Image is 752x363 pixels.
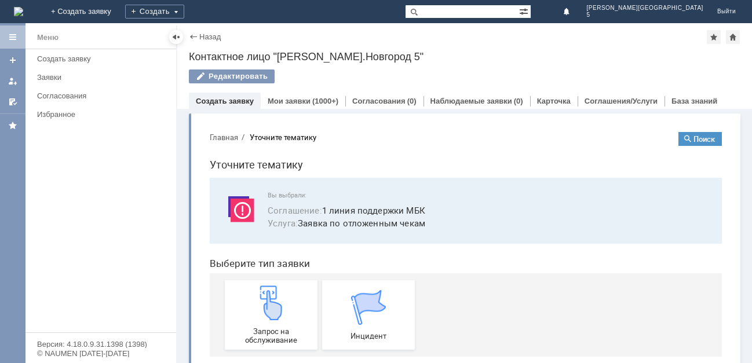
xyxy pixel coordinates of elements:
header: Выберите тип заявки [9,135,521,146]
a: Мои согласования [3,93,22,111]
span: 5 [587,12,703,19]
a: Перейти на домашнюю страницу [14,7,23,16]
a: Соглашения/Услуги [585,97,658,105]
div: © NAUMEN [DATE]-[DATE] [37,350,165,357]
span: Заявка по отложенным чекам [67,94,508,107]
a: База знаний [671,97,717,105]
img: get067d4ba7cf7247ad92597448b2db9300 [151,167,185,202]
button: Главная [9,9,38,20]
div: Избранное [37,110,156,119]
a: Назад [199,32,221,41]
a: Карточка [537,97,571,105]
div: Согласования [37,91,169,100]
div: Версия: 4.18.0.9.31.1398 (1398) [37,340,165,348]
div: (0) [514,97,523,105]
div: Создать [125,5,184,19]
span: [PERSON_NAME][GEOGRAPHIC_DATA] [587,5,703,12]
a: Заявки [32,68,174,86]
a: Согласования [352,97,406,105]
div: Скрыть меню [169,30,183,44]
div: Сделать домашней страницей [726,30,740,44]
a: Инцидент [122,157,214,227]
img: logo [14,7,23,16]
div: Создать заявку [37,54,169,63]
h1: Уточните тематику [9,34,521,50]
a: Наблюдаемые заявки [430,97,512,105]
button: Поиск [478,9,521,23]
span: Расширенный поиск [519,5,531,16]
img: svg%3E [23,69,58,104]
a: Создать заявку [3,51,22,69]
a: Мои заявки [268,97,311,105]
div: Заявки [37,73,169,82]
a: Запрос на обслуживание [24,157,117,227]
div: (0) [407,97,417,105]
img: get23c147a1b4124cbfa18e19f2abec5e8f [53,163,88,197]
span: Вы выбрали: [67,69,508,76]
button: Соглашение:1 линия поддержки МБК [67,81,225,94]
a: Согласования [32,87,174,105]
span: Услуга : [67,94,97,106]
a: Создать заявку [196,97,254,105]
div: (1000+) [312,97,338,105]
a: Мои заявки [3,72,22,90]
div: Меню [37,31,59,45]
div: Контактное лицо "[PERSON_NAME].Новгород 5" [189,51,740,63]
div: Уточните тематику [49,10,116,19]
span: Соглашение : [67,82,122,93]
span: Инцидент [125,209,211,218]
div: Добавить в избранное [707,30,721,44]
span: Запрос на обслуживание [28,204,114,222]
a: Создать заявку [32,50,174,68]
